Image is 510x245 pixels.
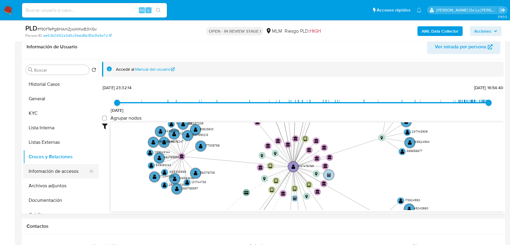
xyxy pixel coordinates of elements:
[139,7,144,13] span: Alt
[499,7,505,13] a: Salir
[263,177,266,181] text: 
[180,154,184,158] text: 
[116,66,134,72] span: Accedé al
[470,26,502,36] button: Acciones
[148,7,149,13] span: s
[192,132,208,137] text: 1507593213
[200,170,215,175] text: 560716738
[411,119,424,123] text: 77012295
[178,131,195,135] text: 1426670897
[34,67,87,73] input: Buscar
[22,6,167,14] input: Buscar usuario o caso...
[135,66,175,72] a: Manual del usuario
[43,33,112,38] a: ee53b0492e3d9c34eb8fa181e3fd4e7d
[305,194,308,198] text: 
[181,121,185,126] text: 
[170,121,173,126] text: 
[497,14,507,19] span: 3.163.0
[406,130,409,134] text: 
[206,27,263,35] p: OPEN - IN REVIEW STAGE I
[23,208,99,222] button: Créditos
[152,6,164,15] button: search-icon
[307,182,311,187] text: 
[162,140,166,144] text: 
[474,85,503,91] span: [DATE] 16:54:40
[181,186,198,190] text: 1380788597
[292,164,295,169] text: 
[23,135,99,150] button: Listas Externas
[185,180,189,185] text: 
[244,191,248,195] text: 
[399,198,403,203] text: 
[315,156,319,160] text: 
[155,150,170,154] text: 1139343144
[314,138,319,143] text: 
[194,127,197,132] text: 
[309,27,320,34] span: HIGH
[400,149,404,154] text: 
[405,198,420,202] text: 173524953
[163,183,166,188] text: 
[23,179,99,193] button: Archivos adjuntos
[168,139,183,144] text: 436016247
[191,179,206,184] text: 1211744738
[293,196,297,200] text: 
[327,155,332,159] text: 
[153,174,156,179] text: 
[315,172,317,176] text: 
[255,120,260,124] text: 
[274,151,276,155] text: 
[258,165,263,169] text: 
[286,142,290,147] text: 
[406,149,422,153] text: 388656677
[173,176,177,181] text: 
[417,26,463,36] button: AML Data Collector
[169,169,186,174] text: 1335333569
[270,188,273,192] text: 
[163,170,166,175] text: 
[23,164,94,179] button: Información de accesos
[156,163,171,167] text: 549053144
[103,85,132,91] span: [DATE] 23:32:14
[102,116,107,121] input: Agrupar nodos
[381,136,383,140] text: 
[175,186,179,191] text: 
[179,176,195,180] text: 1455616367
[172,131,176,136] text: 
[27,44,77,50] h1: Información de Usuario
[25,33,42,38] b: Person ID
[148,150,152,155] text: 
[377,7,410,13] span: Accesos rápidos
[164,155,179,160] text: 482789891
[269,163,272,168] text: 
[110,115,142,121] span: Agrupar nodos
[427,40,500,54] button: Ver mirada por persona
[159,174,174,178] text: 272341328
[158,129,162,134] text: 
[205,143,220,147] text: 177308768
[281,191,285,195] text: 
[23,121,99,135] button: Lista Interna
[276,138,280,143] text: 
[27,223,500,229] h1: Contactos
[422,26,458,36] b: AML Data Collector
[293,136,298,140] text: 
[187,121,203,126] text: 250257209
[111,107,124,113] span: [DATE]
[414,140,429,144] text: 815624904
[298,164,314,168] text: 1037476789
[25,23,37,33] b: PLD
[307,148,311,152] text: 
[261,153,263,157] text: 
[266,143,270,148] text: 
[91,67,96,74] button: Volver al orden por defecto
[412,129,428,134] text: 2317143909
[404,119,408,124] text: 
[149,163,153,168] text: 
[23,193,99,208] button: Documentación
[413,206,428,211] text: 49240860
[151,140,155,144] text: 
[199,143,202,148] text: 
[322,145,327,149] text: 
[407,206,411,211] text: 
